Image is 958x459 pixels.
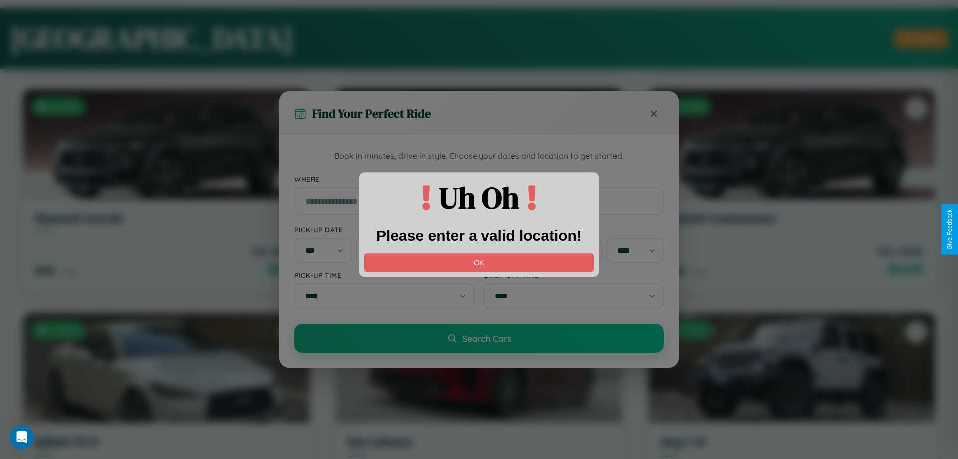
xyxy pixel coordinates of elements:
p: Book in minutes, drive in style. Choose your dates and location to get started. [294,150,664,163]
h3: Find Your Perfect Ride [312,105,431,122]
label: Pick-up Time [294,271,474,279]
label: Drop-off Time [484,271,664,279]
span: Search Cars [462,333,511,344]
label: Drop-off Date [484,225,664,234]
label: Pick-up Date [294,225,474,234]
label: Where [294,175,664,183]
